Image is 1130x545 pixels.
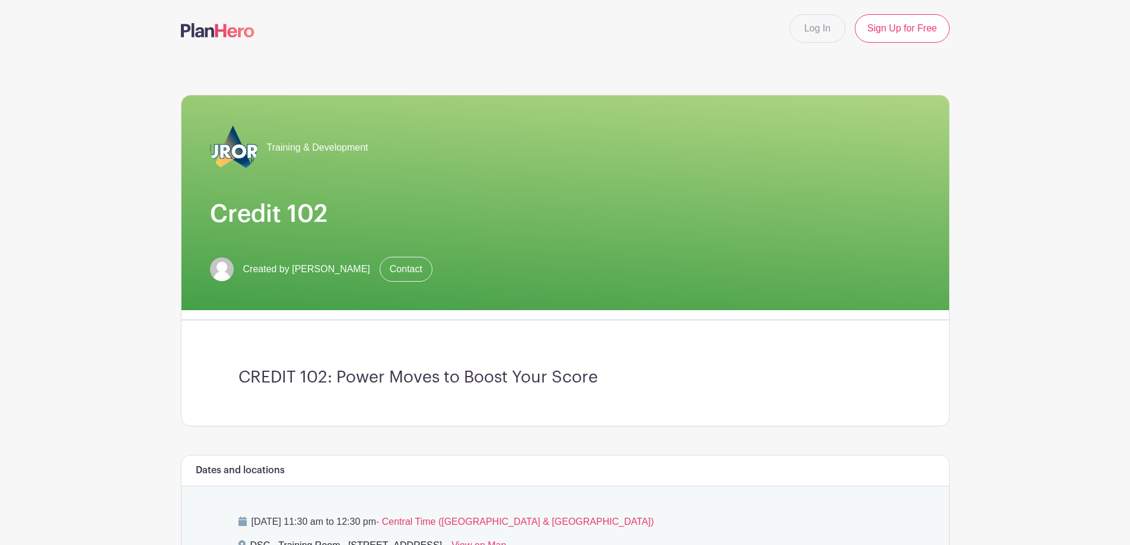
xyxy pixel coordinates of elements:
a: Sign Up for Free [855,14,949,43]
span: Training & Development [267,141,368,155]
p: [DATE] 11:30 am to 12:30 pm [238,515,892,529]
a: Log In [790,14,845,43]
h3: CREDIT 102: Power Moves to Boost Your Score [238,368,892,388]
a: Contact [380,257,432,282]
img: logo-507f7623f17ff9eddc593b1ce0a138ce2505c220e1c5a4e2b4648c50719b7d32.svg [181,23,254,37]
span: - Central Time ([GEOGRAPHIC_DATA] & [GEOGRAPHIC_DATA]) [376,517,654,527]
span: Created by [PERSON_NAME] [243,262,370,276]
h1: Credit 102 [210,200,921,228]
h6: Dates and locations [196,465,285,476]
img: default-ce2991bfa6775e67f084385cd625a349d9dcbb7a52a09fb2fda1e96e2d18dcdb.png [210,257,234,281]
img: 2023_COA_Horiz_Logo_PMS_BlueStroke%204.png [210,124,257,171]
